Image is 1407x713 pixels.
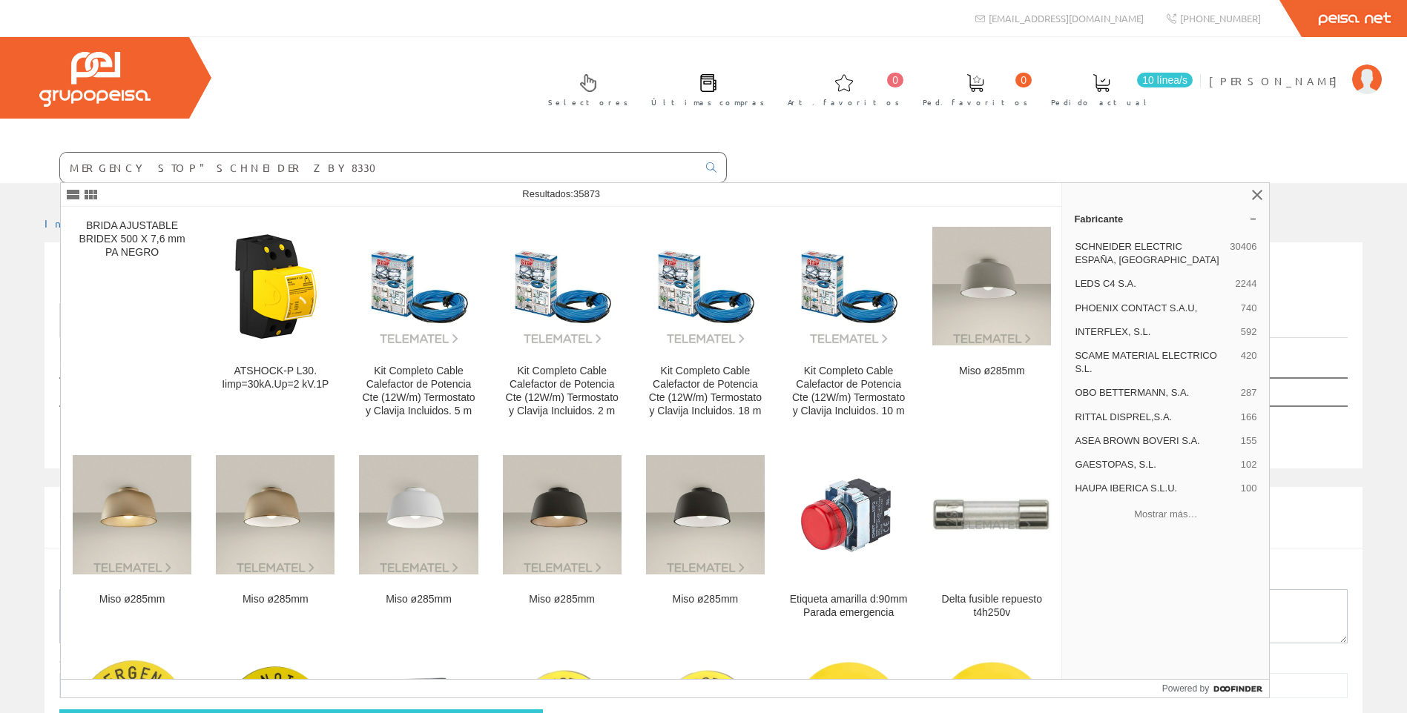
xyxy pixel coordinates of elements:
a: Listado de artículos [59,303,286,338]
span: HAUPA IBERICA S.L.U. [1075,482,1234,495]
a: Kit Completo Cable Calefactor de Potencia Cte (12W/m) Termostato y Clavija Incluidos. 2 m Kit Com... [491,208,633,435]
a: Selectores [533,62,636,116]
img: Kit Completo Cable Calefactor de Potencia Cte (12W/m) Termostato y Clavija Incluidos. 5 m [359,227,478,345]
span: 35873 [573,188,600,199]
div: Kit Completo Cable Calefactor de Potencia Cte (12W/m) Termostato y Clavija Incluidos. 2 m [503,365,622,418]
span: Selectores [548,95,628,110]
span: LEDS C4 S.A. [1075,277,1229,291]
span: Resultados: [522,188,600,199]
a: Miso ø285mm Miso ø285mm [491,436,633,637]
img: Miso ø285mm [932,227,1051,345]
span: 592 [1241,325,1257,339]
input: Buscar ... [60,153,697,182]
span: 740 [1241,302,1257,315]
span: 166 [1241,411,1257,424]
span: 155 [1241,434,1257,448]
img: Grupo Peisa [39,52,151,107]
span: [EMAIL_ADDRESS][DOMAIN_NAME] [989,12,1144,24]
span: PHOENIX CONTACT S.A.U, [1075,302,1234,315]
span: Si no ha encontrado algún artículo en nuestro catálogo introduzca aquí la cantidad y la descripci... [59,503,1247,540]
span: Art. favoritos [788,95,900,110]
label: Mostrar [59,351,189,374]
img: Miso ø285mm [359,455,478,574]
a: Delta fusible repuesto t4h250v Delta fusible repuesto t4h250v [920,436,1063,637]
img: Miso ø285mm [503,455,622,574]
a: 10 línea/s Pedido actual [1036,62,1196,116]
span: [PHONE_NUMBER] [1180,12,1261,24]
img: Kit Completo Cable Calefactor de Potencia Cte (12W/m) Termostato y Clavija Incluidos. 2 m [503,227,622,345]
div: Miso ø285mm [932,365,1051,378]
div: Miso ø285mm [359,593,478,606]
span: 10 línea/s [1137,73,1193,87]
span: 102 [1241,458,1257,471]
a: Miso ø285mm Miso ø285mm [634,436,777,637]
span: SCAME MATERIAL ELECTRICO S.L. [1075,349,1234,376]
div: Miso ø285mm [216,593,335,606]
img: Kit Completo Cable Calefactor de Potencia Cte (12W/m) Termostato y Clavija Incluidos. 10 m [789,227,908,345]
a: Kit Completo Cable Calefactor de Potencia Cte (12W/m) Termostato y Clavija Incluidos. 18 m Kit Co... [634,208,777,435]
div: BRIDA AJUSTABLE BRIDEX 500 X 7,6 mm PA NEGRO [73,219,191,259]
img: ATSHOCK-P L30. Iimp=30kA.Up=2 kV.1P [220,231,331,342]
div: Etiqueta amarilla d:90mm Parada emergencia [789,593,908,620]
span: 30406 [1230,240,1256,267]
span: Pedido actual [1051,95,1152,110]
img: Kit Completo Cable Calefactor de Potencia Cte (12W/m) Termostato y Clavija Incluidos. 18 m [646,227,765,345]
span: Últimas compras [651,95,765,110]
span: RITTAL DISPREL,S.A. [1075,411,1234,424]
h1: MERGENCY STOP" SCHNEIDER ZBY8330 [59,266,1348,296]
img: Etiqueta amarilla d:90mm Parada emergencia [789,469,908,561]
div: Miso ø285mm [646,593,765,606]
span: GAESTOPAS, S.L. [1075,458,1234,471]
span: 420 [1241,349,1257,376]
a: ATSHOCK-P L30. Iimp=30kA.Up=2 kV.1P ATSHOCK-P L30. Iimp=30kA.Up=2 kV.1P [204,208,346,435]
span: Powered by [1162,682,1209,695]
span: 2244 [1235,277,1256,291]
span: 287 [1241,386,1257,399]
a: Miso ø285mm Miso ø285mm [204,436,346,637]
div: Miso ø285mm [503,593,622,606]
a: Inicio [45,216,108,230]
a: Powered by [1162,680,1270,697]
th: Datos [1211,378,1348,406]
label: Descripción personalizada [59,571,323,586]
button: Mostrar más… [1068,502,1263,526]
img: Miso ø285mm [646,455,765,574]
span: 0 [887,73,903,87]
span: 100 [1241,482,1257,495]
td: No se han encontrado artículos, pruebe con otra búsqueda [59,406,1211,442]
span: SCHNEIDER ELECTRIC ESPAÑA, [GEOGRAPHIC_DATA] [1075,240,1224,267]
span: OBO BETTERMANN, S.A. [1075,386,1234,399]
a: Kit Completo Cable Calefactor de Potencia Cte (12W/m) Termostato y Clavija Incluidos. 10 m Kit Co... [777,208,920,435]
a: Miso ø285mm Miso ø285mm [61,436,203,637]
div: Miso ø285mm [73,593,191,606]
div: Kit Completo Cable Calefactor de Potencia Cte (12W/m) Termostato y Clavija Incluidos. 5 m [359,365,478,418]
a: BRIDA AJUSTABLE BRIDEX 500 X 7,6 mm PA NEGRO [61,208,203,435]
span: INTERFLEX, S.L. [1075,325,1234,339]
a: Miso ø285mm Miso ø285mm [347,436,490,637]
div: Delta fusible repuesto t4h250v [932,593,1051,620]
a: [PERSON_NAME] [1209,62,1382,76]
label: Cantidad [59,654,138,669]
div: ATSHOCK-P L30. Iimp=30kA.Up=2 kV.1P [216,365,335,391]
a: Miso ø285mm Miso ø285mm [920,208,1063,435]
div: Kit Completo Cable Calefactor de Potencia Cte (12W/m) Termostato y Clavija Incluidos. 18 m [646,365,765,418]
a: Últimas compras [636,62,772,116]
span: 0 [1015,73,1032,87]
a: Kit Completo Cable Calefactor de Potencia Cte (12W/m) Termostato y Clavija Incluidos. 5 m Kit Com... [347,208,490,435]
span: [PERSON_NAME] [1209,73,1345,88]
img: Miso ø285mm [73,455,191,574]
a: Fabricante [1062,207,1269,231]
div: Kit Completo Cable Calefactor de Potencia Cte (12W/m) Termostato y Clavija Incluidos. 10 m [789,365,908,418]
img: Delta fusible repuesto t4h250v [932,498,1051,532]
span: Ped. favoritos [923,95,1028,110]
img: Miso ø285mm [216,455,335,574]
span: ASEA BROWN BOVERI S.A. [1075,434,1234,448]
a: Etiqueta amarilla d:90mm Parada emergencia Etiqueta amarilla d:90mm Parada emergencia [777,436,920,637]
